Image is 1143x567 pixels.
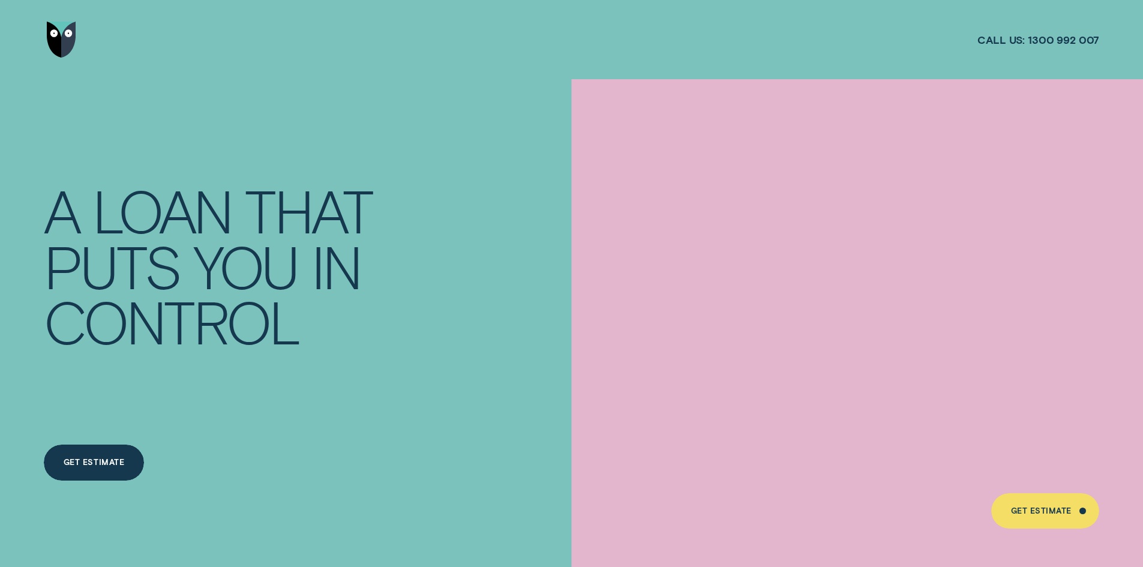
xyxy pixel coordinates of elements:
h4: A LOAN THAT PUTS YOU IN CONTROL [44,182,388,349]
a: Get Estimate [44,445,144,481]
span: Call us: [977,33,1025,47]
img: Wisr [47,22,77,58]
a: Call us:1300 992 007 [977,33,1099,47]
a: Get Estimate [991,493,1100,529]
span: 1300 992 007 [1028,33,1099,47]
